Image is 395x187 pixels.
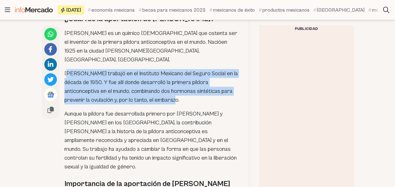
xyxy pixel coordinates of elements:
p: Aunque la píldora fue desarrollada primero por [PERSON_NAME] y [PERSON_NAME] en los [GEOGRAPHIC_D... [64,110,239,171]
div: Publicidad [259,25,354,33]
span: [GEOGRAPHIC_DATA] [317,6,365,14]
a: productos mexicanos [259,6,310,14]
img: Infomercado México logo [15,7,53,13]
span: mexicanos de éxito [213,6,255,14]
span: becas para mexicanos 2023 [142,6,206,14]
p: [PERSON_NAME] es un químico [DEMOGRAPHIC_DATA] que ostenta ser el inventor de la primera píldora ... [64,29,239,64]
span: economía mexicana [91,6,135,14]
span: productos mexicanos [262,6,310,14]
span: [DATE] [66,8,81,13]
a: mexicanos de éxito [209,6,255,14]
img: Google News logo [47,91,54,98]
p: [PERSON_NAME] trabajó en el Instituto Mexicano del Seguro Social en la década de 1950. Y fue allí... [64,69,239,105]
a: [GEOGRAPHIC_DATA] [313,6,365,14]
a: becas para mexicanos 2023 [139,6,206,14]
a: economía mexicana [88,6,135,14]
